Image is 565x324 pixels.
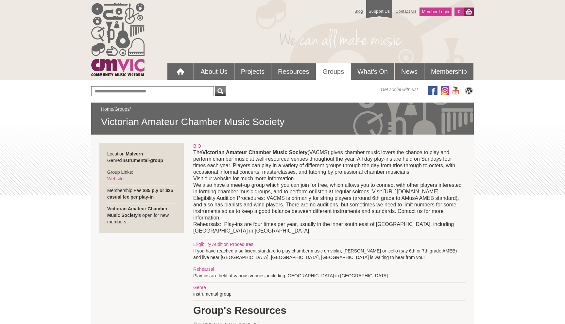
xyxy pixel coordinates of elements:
[234,63,271,80] a: Projects
[101,106,113,112] a: Home
[91,3,145,76] img: cmvic_logo.png
[193,304,466,317] h1: Group's Resources
[99,143,184,233] div: Location: Genre: Group Links: Membership Fee: is open for new members
[316,63,351,80] a: Groups
[419,8,451,16] a: Member Login
[464,86,474,95] img: CMVic Blog
[193,284,466,291] div: Genre
[114,106,129,112] a: Groups
[424,63,473,80] a: Membership
[194,63,234,80] a: About Us
[193,266,466,272] div: Rehearsal
[193,241,466,248] div: Eligibility Audition Procedures
[101,106,464,128] div: / /
[107,188,173,200] strong: $85 p.y or $25 casual fee per play-in
[351,63,394,80] a: What's On
[126,151,143,156] strong: Malvern
[107,176,124,181] a: Website
[271,63,316,80] a: Resources
[193,149,466,234] p: The (VACMS) gives chamber music lovers the chance to play and perform chamber music at well-resou...
[441,86,449,95] img: icon-instagram.png
[392,6,419,17] a: Contact Us
[101,116,464,128] span: Victorian Amateur Chamber Music Society
[395,63,424,80] a: News
[193,143,466,149] div: BIO
[381,86,418,93] span: Get social with us!
[351,6,366,17] a: Blog
[107,206,167,218] strong: Victorian Amateur Chamber Music Society
[121,158,163,163] strong: instrumental-group
[454,8,464,16] a: 0
[202,150,308,155] strong: Victorian Amateur Chamber Music Society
